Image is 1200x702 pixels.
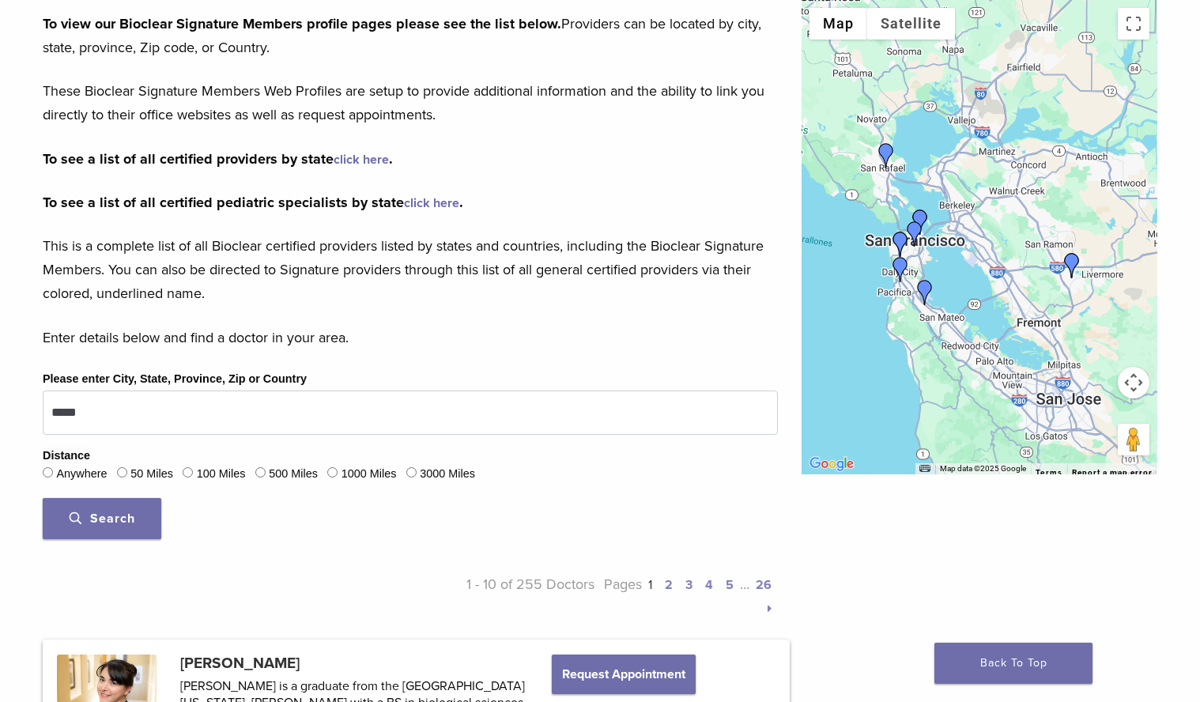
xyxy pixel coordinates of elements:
[806,454,858,474] a: Open this area in Google Maps (opens a new window)
[740,576,749,593] span: …
[43,150,393,168] strong: To see a list of all certified providers by state .
[908,209,933,235] div: Dr. Stanley Siu
[1072,468,1153,477] a: Report a map error
[665,577,673,593] a: 2
[43,12,778,59] p: Providers can be located by city, state, province, Zip code, or Country.
[404,195,459,211] a: click here
[342,466,397,483] label: 1000 Miles
[1036,468,1062,477] a: Terms
[197,466,246,483] label: 100 Miles
[726,577,734,593] a: 5
[809,8,867,40] button: Show street map
[43,194,463,211] strong: To see a list of all certified pediatric specialists by state .
[410,572,594,620] p: 1 - 10 of 255 Doctors
[43,79,778,126] p: These Bioclear Signature Members Web Profiles are setup to provide additional information and the...
[685,577,692,593] a: 3
[888,232,913,257] div: Dr. Sandy Shih
[43,371,307,388] label: Please enter City, State, Province, Zip or Country
[940,464,1026,473] span: Map data ©2025 Google
[43,498,161,539] button: Search
[912,280,938,305] div: DR. Jennifer Chew
[1059,253,1085,278] div: Dr. Olivia Nguyen
[56,466,107,483] label: Anywhere
[594,572,779,620] p: Pages
[43,234,778,305] p: This is a complete list of all Bioclear certified providers listed by states and countries, inclu...
[756,577,772,593] a: 26
[934,643,1092,684] a: Back To Top
[552,655,696,694] button: Request Appointment
[420,466,475,483] label: 3000 Miles
[1118,8,1149,40] button: Toggle fullscreen view
[130,466,173,483] label: 50 Miles
[648,577,652,593] a: 1
[43,326,778,349] p: Enter details below and find a doctor in your area.
[1118,367,1149,398] button: Map camera controls
[867,8,955,40] button: Show satellite imagery
[334,152,389,168] a: click here
[1118,424,1149,455] button: Drag Pegman onto the map to open Street View
[902,221,927,247] div: Dr. Edward Orson
[919,463,930,474] button: Keyboard shortcuts
[705,577,713,593] a: 4
[806,454,858,474] img: Google
[874,143,899,168] div: Dr. Dipa Cappelen
[269,466,318,483] label: 500 Miles
[70,511,135,526] span: Search
[43,447,90,465] legend: Distance
[888,257,913,282] div: Andrew Dela Rama
[43,15,561,32] strong: To view our Bioclear Signature Members profile pages please see the list below.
